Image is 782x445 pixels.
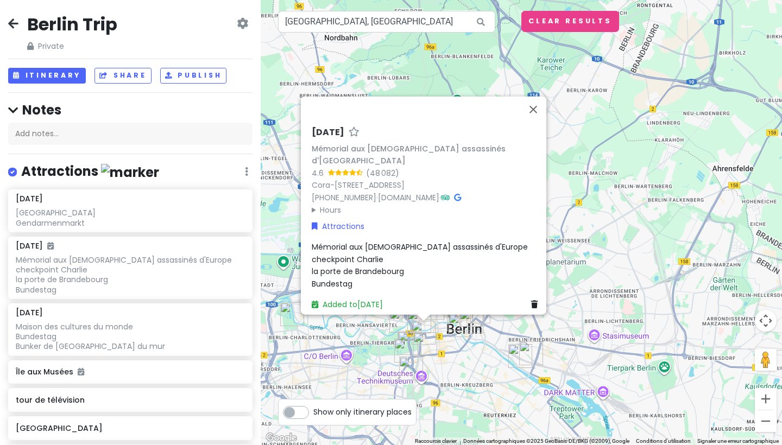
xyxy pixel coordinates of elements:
div: EAST SIDE MALL [519,341,543,365]
h6: Île aux Musées [16,367,244,377]
div: · · [312,127,542,216]
div: Mémorial aux [DEMOGRAPHIC_DATA] assassinés d'[GEOGRAPHIC_DATA] [312,143,542,167]
a: [DOMAIN_NAME] [378,192,439,202]
div: Maison des cultures du monde [389,309,413,333]
div: Musée du Mur de Berlin [413,332,437,356]
i: Added to itinerary [47,242,54,250]
a: Star place [349,127,360,138]
h4: Notes [8,101,253,118]
h6: tour de télévision [16,395,244,405]
a: [PHONE_NUMBER] [312,192,376,202]
a: Conditions d'utilisation [636,438,691,444]
div: Bundestag [407,309,431,333]
h4: Attractions [21,163,159,181]
button: Raccourcis clavier [415,437,457,445]
button: Publish [160,68,227,84]
h6: [DATE] [16,241,54,251]
div: Flottwell Berlin Hotel & Residenz am Park [399,357,423,380]
button: Zoom avant [755,388,777,410]
button: Commandes de la caméra de la carte [755,310,777,332]
h6: [DATE] [312,127,344,138]
div: Vendredi 15/08 [412,321,436,345]
button: Zoom arrière [755,410,777,432]
a: Signaler une erreur cartographique [697,438,779,444]
div: 4.6 [312,167,328,179]
img: marker [101,164,159,181]
h6: [GEOGRAPHIC_DATA] [16,423,244,433]
button: Itinerary [8,68,86,84]
h6: [DATE] [16,194,43,204]
div: [GEOGRAPHIC_DATA] Gendarmenmarkt [16,208,244,227]
i: Tripadvisor [441,193,450,201]
a: Delete place [531,298,542,310]
a: Ouvrir cette zone dans Google Maps (dans une nouvelle fenêtre) [263,431,299,445]
i: Added to itinerary [78,368,84,376]
div: (48 082) [366,167,399,179]
span: Show only itinerary places [313,406,412,418]
h2: Berlin Trip [27,13,117,36]
span: Mémorial aux [DEMOGRAPHIC_DATA] assassinés d'Europe checkpoint Charlie la porte de Brandebourg Bu... [312,241,528,289]
input: Search a place [278,11,495,33]
div: Rotes Rathaus, Hôtel de Ville [459,309,483,333]
div: Mémorial aux [DEMOGRAPHIC_DATA] assassinés d'Europe checkpoint Charlie la porte de Brandebourg Bu... [16,255,244,295]
button: Fermer [520,97,546,123]
i: Google Maps [454,193,461,201]
span: Données cartographiques ©2025 GeoBasis-DE/BKG (©2009), Google [463,438,629,444]
div: Philharmonie de Berlin [398,331,421,355]
div: Île aux Musées [449,313,472,337]
a: Attractions [312,220,364,232]
button: Faites glisser Pegman sur la carte pour ouvrir Street View [755,349,777,371]
div: East Side Gallery [508,344,532,368]
div: Maison des cultures du monde Bundestag Bunker de [GEOGRAPHIC_DATA] du mur [16,322,244,352]
a: Cora-[STREET_ADDRESS] [312,180,405,190]
a: Added to[DATE] [312,299,383,310]
span: Private [27,40,117,52]
button: Clear Results [521,11,619,32]
div: tour de télévision [461,303,484,327]
div: Neue Nationalgalerie [394,339,418,363]
div: cathédrale de Berlin [447,307,471,331]
div: Schloss Charlottenburg [280,302,304,326]
h6: [DATE] [16,308,43,317]
img: Google [263,431,299,445]
div: Add notes... [8,123,253,145]
button: Share [94,68,151,84]
summary: Hours [312,204,542,215]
